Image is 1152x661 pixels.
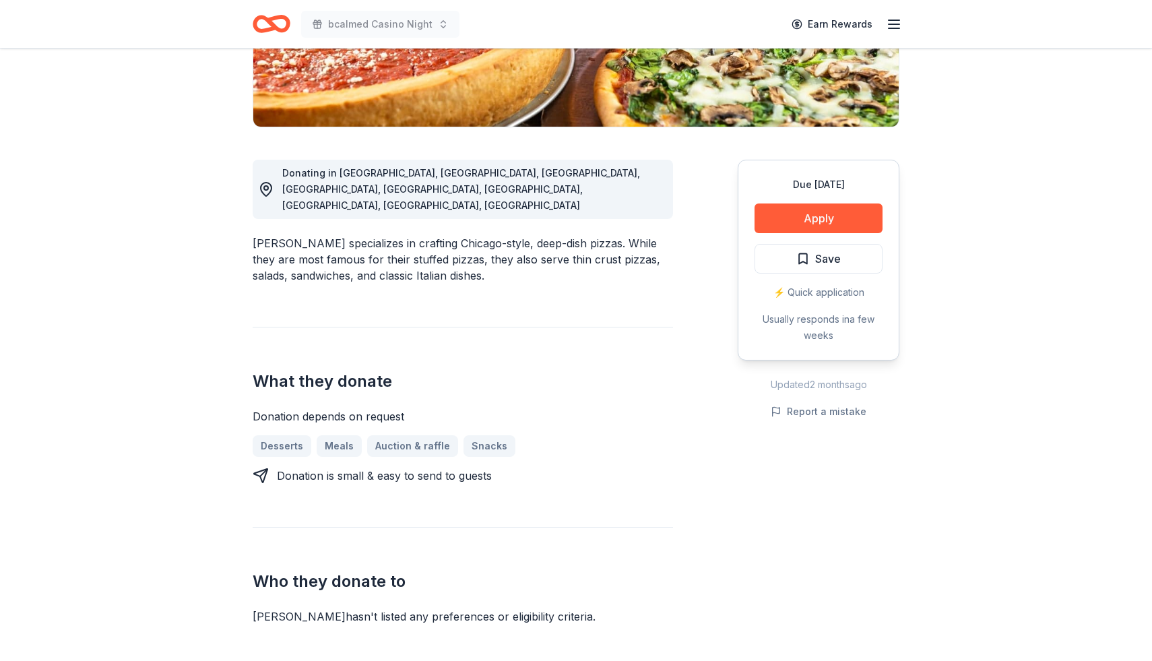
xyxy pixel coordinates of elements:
[328,16,433,32] span: bcalmed Casino Night
[253,608,673,625] div: [PERSON_NAME] hasn ' t listed any preferences or eligibility criteria.
[463,435,515,457] a: Snacks
[253,371,673,392] h2: What they donate
[301,11,459,38] button: bcalmed Casino Night
[755,203,883,233] button: Apply
[253,408,673,424] div: Donation depends on request
[253,435,311,457] a: Desserts
[755,244,883,274] button: Save
[282,167,640,211] span: Donating in [GEOGRAPHIC_DATA], [GEOGRAPHIC_DATA], [GEOGRAPHIC_DATA], [GEOGRAPHIC_DATA], [GEOGRAPH...
[755,311,883,344] div: Usually responds in a few weeks
[815,250,841,267] span: Save
[253,571,673,592] h2: Who they donate to
[783,12,881,36] a: Earn Rewards
[771,404,866,420] button: Report a mistake
[738,377,899,393] div: Updated 2 months ago
[253,235,673,284] div: [PERSON_NAME] specializes in crafting Chicago-style, deep-dish pizzas. While they are most famous...
[755,177,883,193] div: Due [DATE]
[367,435,458,457] a: Auction & raffle
[755,284,883,301] div: ⚡️ Quick application
[277,468,492,484] div: Donation is small & easy to send to guests
[253,8,290,40] a: Home
[317,435,362,457] a: Meals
